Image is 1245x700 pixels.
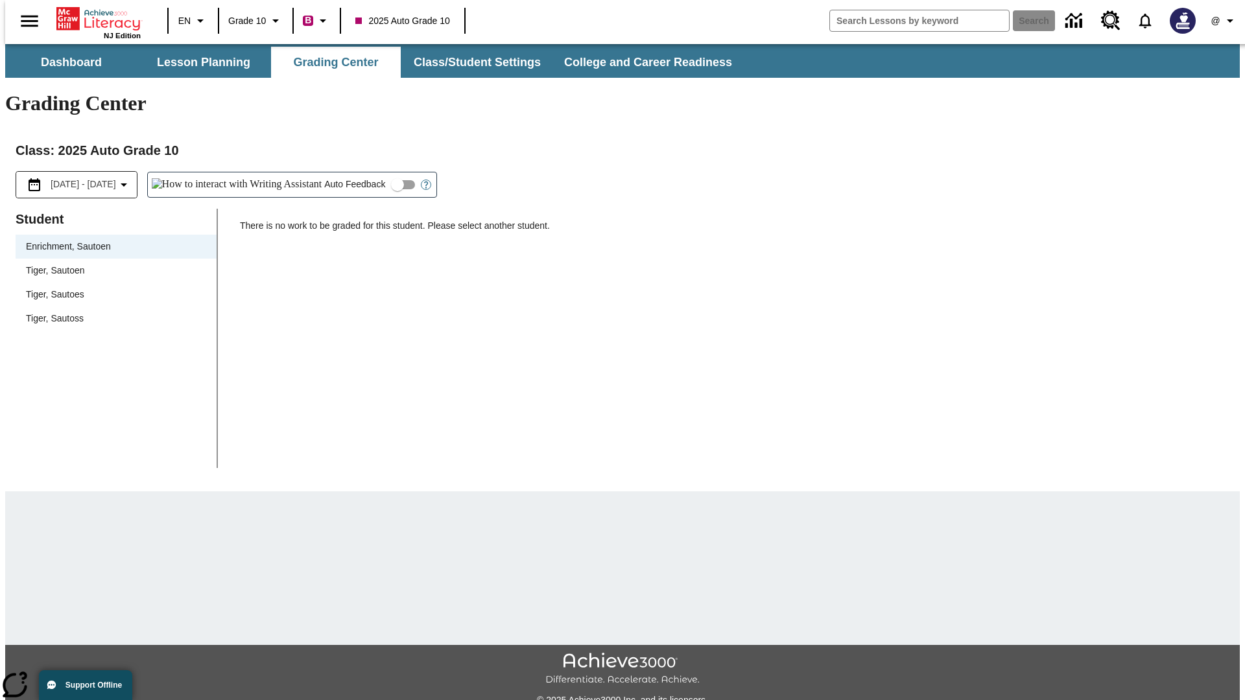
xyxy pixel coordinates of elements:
[139,47,268,78] button: Lesson Planning
[16,283,217,307] div: Tiger, Sautoes
[56,5,141,40] div: Home
[65,681,122,690] span: Support Offline
[5,44,1240,78] div: SubNavbar
[240,219,1229,242] p: There is no work to be graded for this student. Please select another student.
[271,47,401,78] button: Grading Center
[21,177,132,192] button: Select the date range menu item
[26,312,206,325] span: Tiger, Sautoss
[26,288,206,301] span: Tiger, Sautoes
[51,178,116,191] span: [DATE] - [DATE]
[39,670,132,700] button: Support Offline
[416,172,436,197] button: Open Help for Writing Assistant
[1128,4,1162,38] a: Notifications
[104,32,141,40] span: NJ Edition
[16,259,217,283] div: Tiger, Sautoen
[1058,3,1093,39] a: Data Center
[228,14,266,28] span: Grade 10
[1211,14,1220,28] span: @
[152,178,322,191] img: How to interact with Writing Assistant
[1203,9,1245,32] button: Profile/Settings
[10,2,49,40] button: Open side menu
[355,14,449,28] span: 2025 Auto Grade 10
[178,14,191,28] span: EN
[56,6,141,32] a: Home
[26,264,206,277] span: Tiger, Sautoen
[116,177,132,192] svg: Collapse Date Range Filter
[26,240,206,253] span: Enrichment, Sautoen
[5,47,744,78] div: SubNavbar
[16,209,217,229] p: Student
[16,307,217,331] div: Tiger, Sautoss
[554,47,742,78] button: College and Career Readiness
[16,140,1229,161] h2: Class : 2025 Auto Grade 10
[1170,8,1196,34] img: Avatar
[403,47,551,78] button: Class/Student Settings
[1093,3,1128,38] a: Resource Center, Will open in new tab
[223,9,289,32] button: Grade: Grade 10, Select a grade
[6,47,136,78] button: Dashboard
[305,12,311,29] span: B
[172,9,214,32] button: Language: EN, Select a language
[545,653,700,686] img: Achieve3000 Differentiate Accelerate Achieve
[16,235,217,259] div: Enrichment, Sautoen
[5,91,1240,115] h1: Grading Center
[1162,4,1203,38] button: Select a new avatar
[298,9,336,32] button: Boost Class color is violet red. Change class color
[324,178,385,191] span: Auto Feedback
[830,10,1009,31] input: search field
